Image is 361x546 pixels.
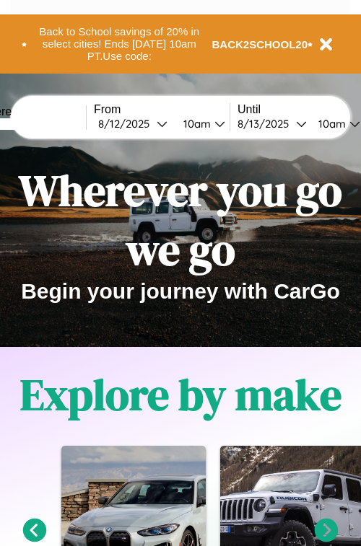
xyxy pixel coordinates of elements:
label: From [94,103,230,116]
button: Back to School savings of 20% in select cities! Ends [DATE] 10am PT.Use code: [27,22,212,66]
button: 10am [172,116,230,131]
div: 8 / 13 / 2025 [238,117,296,131]
button: 8/12/2025 [94,116,172,131]
div: 10am [176,117,214,131]
div: 8 / 12 / 2025 [98,117,157,131]
div: 10am [311,117,349,131]
b: BACK2SCHOOL20 [212,38,308,50]
h1: Explore by make [20,365,342,424]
